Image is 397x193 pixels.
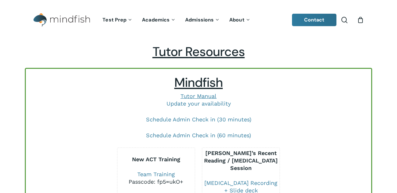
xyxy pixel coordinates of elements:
header: Main Menu [25,8,372,32]
span: Mindfish [174,74,223,91]
span: Admissions [185,16,214,23]
span: Academics [142,16,170,23]
a: About [225,17,255,23]
a: Tutor Manual [180,93,217,99]
a: Admissions [180,17,225,23]
div: Passcode: fp5=ukO+ [117,178,195,186]
a: Test Prep [98,17,137,23]
a: Update your availability [167,100,231,107]
b: [PERSON_NAME]’s Recent Reading / [MEDICAL_DATA] Session [204,150,278,171]
a: Schedule Admin Check in (30 minutes) [146,116,251,123]
a: Contact [292,14,337,26]
span: Tutor Resources [153,44,245,60]
span: Test Prep [103,16,126,23]
a: Team Training [137,171,175,177]
a: Academics [137,17,180,23]
span: About [229,16,244,23]
a: Schedule Admin Check in (60 minutes) [146,132,251,139]
span: Contact [304,16,325,23]
nav: Main Menu [98,8,255,32]
b: New ACT Training [132,156,180,162]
